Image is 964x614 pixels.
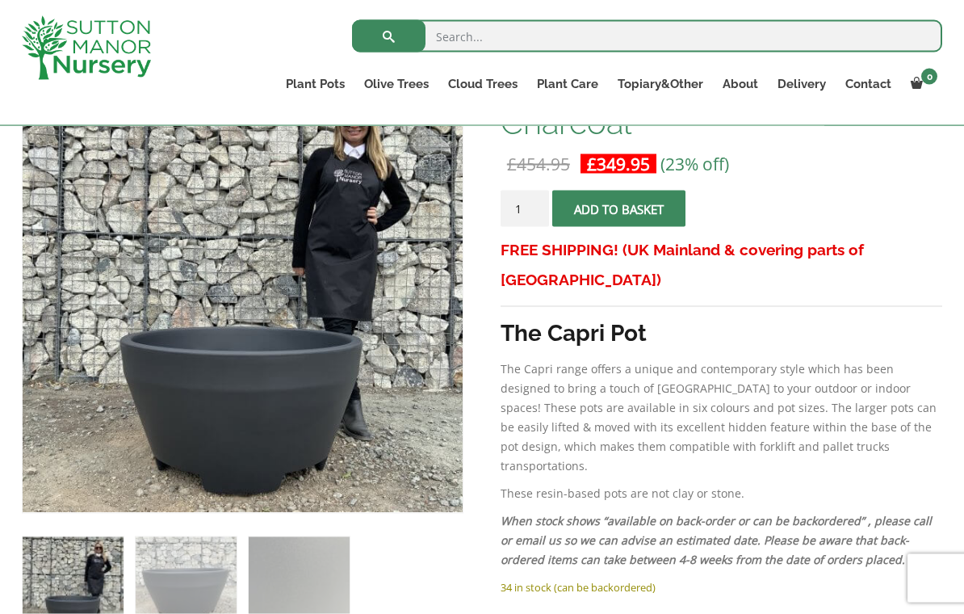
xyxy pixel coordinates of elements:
[921,69,937,85] span: 0
[501,360,942,476] p: The Capri range offers a unique and contemporary style which has been designed to bring a touch o...
[587,153,650,175] bdi: 349.95
[587,153,597,175] span: £
[501,191,549,227] input: Product quantity
[901,73,942,95] a: 0
[352,20,942,53] input: Search...
[501,578,942,597] p: 34 in stock (can be backordered)
[527,73,608,95] a: Plant Care
[501,235,942,295] h3: FREE SHIPPING! (UK Mainland & covering parts of [GEOGRAPHIC_DATA])
[501,484,942,503] p: These resin-based pots are not clay or stone.
[276,73,354,95] a: Plant Pots
[507,153,570,175] bdi: 454.95
[507,153,517,175] span: £
[836,73,901,95] a: Contact
[501,72,942,140] h1: The Capri Pot 90 Colour Charcoal
[608,73,713,95] a: Topiary&Other
[713,73,768,95] a: About
[660,153,729,175] span: (23% off)
[552,191,685,227] button: Add to basket
[501,513,932,567] em: When stock shows “available on back-order or can be backordered” , please call or email us so we ...
[438,73,527,95] a: Cloud Trees
[768,73,836,95] a: Delivery
[22,16,151,80] img: logo
[501,320,647,347] strong: The Capri Pot
[354,73,438,95] a: Olive Trees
